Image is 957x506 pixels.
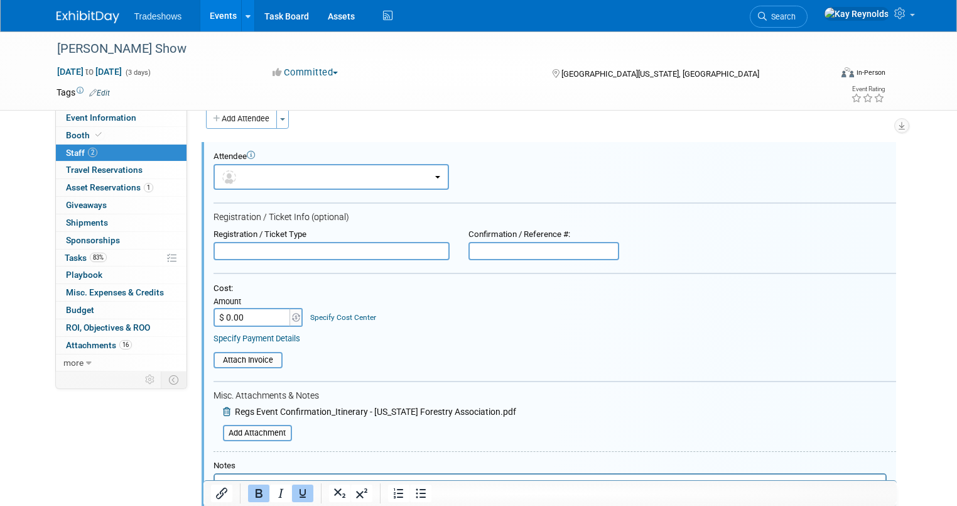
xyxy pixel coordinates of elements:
[56,232,187,249] a: Sponsorships
[214,229,450,240] div: Registration / Ticket Type
[292,485,313,502] button: Underline
[66,322,150,333] span: ROI, Objectives & ROO
[388,485,409,502] button: Numbered list
[66,305,94,315] span: Budget
[95,131,102,138] i: Booth reservation complete
[235,407,516,417] span: Regs Event Confirmation_Itinerary - [US_STATE] Forestry Association.pdf
[856,68,885,77] div: In-Person
[248,485,269,502] button: Bold
[468,229,619,240] div: Confirmation / Reference #:
[53,38,815,60] div: [PERSON_NAME] Show
[56,302,187,319] a: Budget
[66,217,108,228] span: Shipments
[65,253,107,263] span: Tasks
[57,11,119,23] img: ExhibitDay
[270,485,291,502] button: Italic
[824,7,889,21] img: Kay Reynolds
[310,313,376,322] a: Specify Cost Center
[84,67,95,77] span: to
[56,145,187,162] a: Staff2
[214,297,305,308] div: Amount
[66,200,107,210] span: Giveaways
[66,165,143,175] span: Travel Reservations
[268,66,343,79] button: Committed
[66,235,120,245] span: Sponsorships
[161,371,187,388] td: Toggle Event Tabs
[214,390,896,402] div: Misc. Attachments & Notes
[214,283,896,294] div: Cost:
[214,334,300,343] a: Specify Payment Details
[214,212,896,223] div: Registration / Ticket Info (optional)
[56,355,187,371] a: more
[66,340,132,350] span: Attachments
[351,485,372,502] button: Superscript
[66,113,136,123] span: Event Information
[851,86,885,92] div: Event Rating
[66,182,153,192] span: Asset Reservations
[763,65,885,84] div: Event Format
[139,371,161,388] td: Personalize Event Tab Strip
[206,109,277,129] button: Add Attendee
[56,214,187,231] a: Shipments
[329,485,350,502] button: Subscript
[214,461,887,471] div: Notes
[561,69,759,79] span: [GEOGRAPHIC_DATA][US_STATE], [GEOGRAPHIC_DATA]
[66,270,102,280] span: Playbook
[89,89,110,97] a: Edit
[119,340,132,349] span: 16
[56,162,187,179] a: Travel Reservations
[66,287,164,297] span: Misc. Expenses & Credits
[56,284,187,301] a: Misc. Expenses & Credits
[57,66,122,77] span: [DATE] [DATE]
[410,485,431,502] button: Bullet list
[56,250,187,267] a: Tasks83%
[144,183,153,192] span: 1
[56,197,187,214] a: Giveaways
[56,337,187,354] a: Attachments16
[841,67,854,77] img: Format-Inperson.png
[56,319,187,336] a: ROI, Objectives & ROO
[56,179,187,196] a: Asset Reservations1
[56,109,187,126] a: Event Information
[56,127,187,144] a: Booth
[214,151,896,162] div: Attendee
[57,86,110,99] td: Tags
[90,253,107,262] span: 83%
[124,69,151,77] span: (3 days)
[134,11,182,21] span: Tradeshows
[63,358,84,368] span: more
[88,148,97,157] span: 2
[66,148,97,158] span: Staff
[767,12,796,21] span: Search
[56,267,187,283] a: Playbook
[66,130,104,140] span: Booth
[211,485,232,502] button: Insert/edit link
[750,6,808,28] a: Search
